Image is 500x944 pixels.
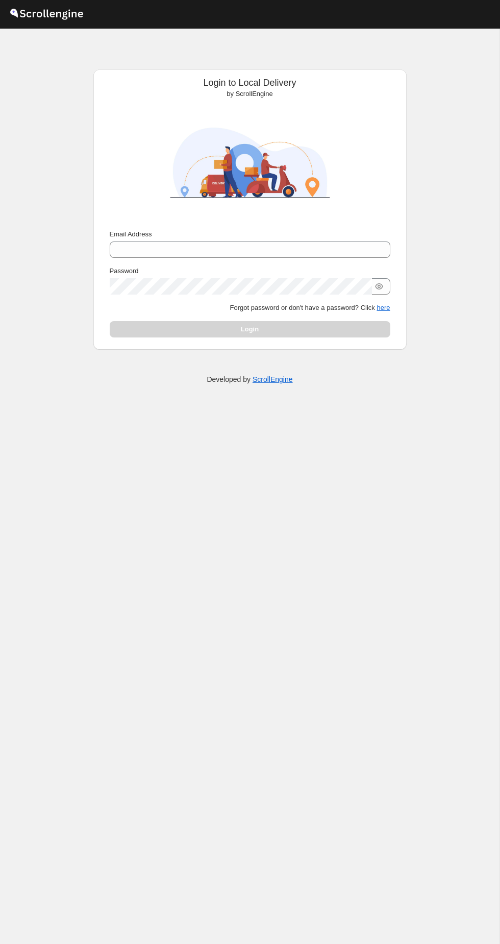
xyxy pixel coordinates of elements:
p: Developed by [207,374,292,384]
span: by ScrollEngine [227,90,272,98]
div: Login to Local Delivery [102,78,398,99]
img: ScrollEngine [161,103,339,222]
a: ScrollEngine [253,375,293,383]
span: Password [110,267,139,275]
span: Email Address [110,230,152,238]
button: here [377,304,390,311]
p: Forgot password or don't have a password? Click [110,303,390,313]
